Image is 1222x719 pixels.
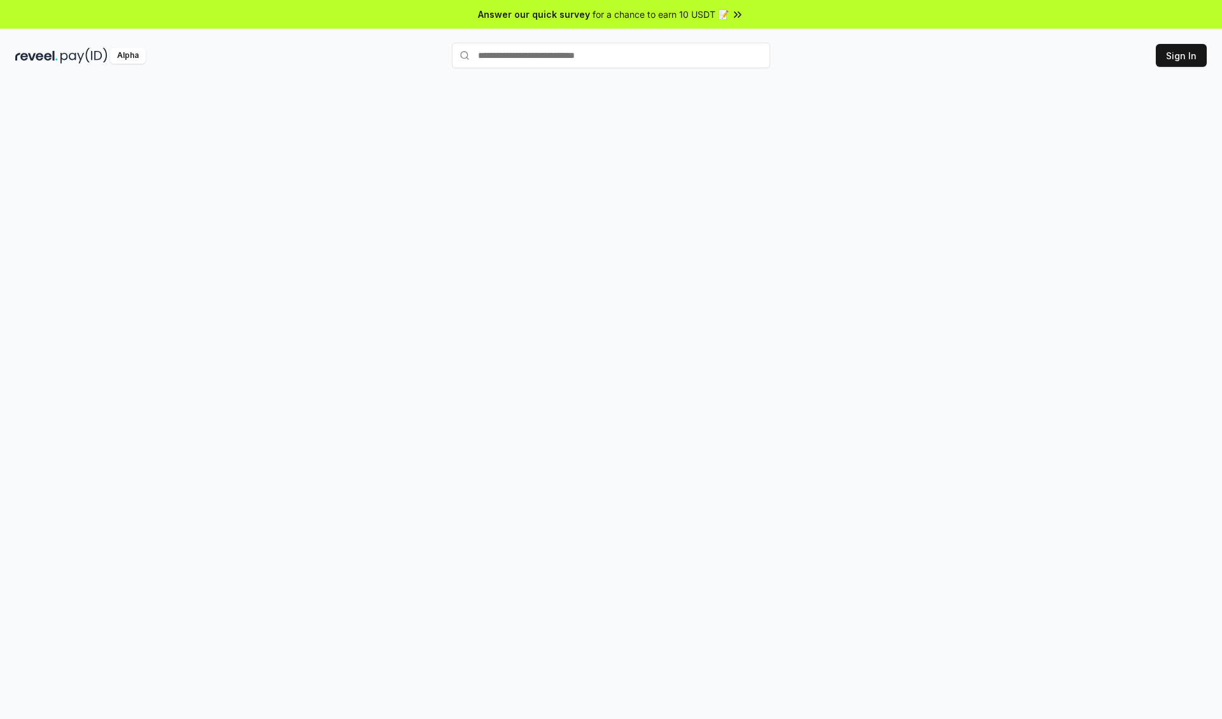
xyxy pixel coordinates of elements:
span: Answer our quick survey [478,8,590,21]
div: Alpha [110,48,146,64]
img: reveel_dark [15,48,58,64]
button: Sign In [1156,44,1207,67]
img: pay_id [60,48,108,64]
span: for a chance to earn 10 USDT 📝 [593,8,729,21]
